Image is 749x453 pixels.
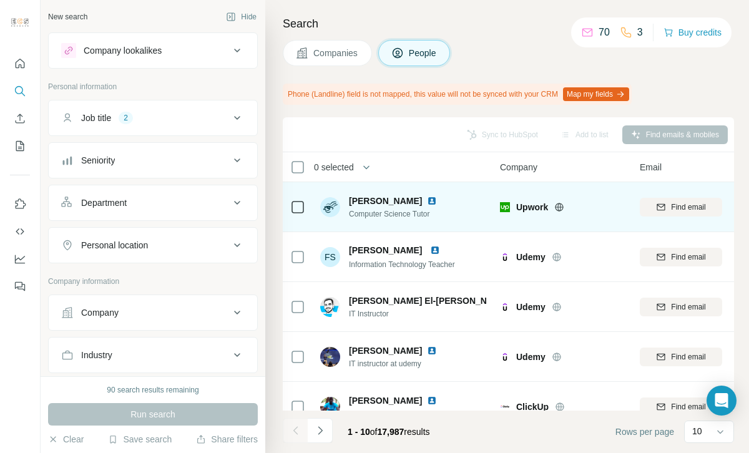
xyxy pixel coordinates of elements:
span: Udemy [516,301,546,313]
button: Find email [640,248,722,266]
button: Personal location [49,230,257,260]
button: Industry [49,340,257,370]
div: New search [48,11,87,22]
button: Company lookalikes [49,36,257,66]
div: 90 search results remaining [107,384,198,396]
span: IT Instructor [349,308,486,319]
span: IT instructor at udemy [349,358,452,369]
button: Quick start [10,52,30,75]
span: Find email [671,351,705,363]
p: 70 [599,25,610,40]
span: Computer teacher [349,408,452,419]
button: Find email [640,348,722,366]
span: Find email [671,301,705,313]
button: Company [49,298,257,328]
button: Enrich CSV [10,107,30,130]
button: Find email [640,198,722,217]
div: Open Intercom Messenger [707,386,737,416]
span: 1 - 10 [348,427,370,437]
span: Udemy [516,251,546,263]
span: Companies [313,47,359,59]
span: Find email [671,251,705,263]
div: Company lookalikes [84,44,162,57]
span: People [409,47,438,59]
img: LinkedIn logo [427,196,437,206]
button: Department [49,188,257,218]
p: Personal information [48,81,258,92]
img: Logo of Udemy [500,252,510,262]
span: [PERSON_NAME] [349,245,422,255]
span: Computer Science Tutor [349,208,452,220]
button: My lists [10,135,30,157]
span: Information Technology Teacher [349,260,455,269]
span: 17,987 [378,427,404,437]
span: [PERSON_NAME] [349,195,422,207]
p: 3 [637,25,643,40]
div: Phone (Landline) field is not mapped, this value will not be synced with your CRM [283,84,632,105]
button: Use Surfe API [10,220,30,243]
span: [PERSON_NAME] El-[PERSON_NAME] [349,295,509,307]
button: Find email [640,298,722,316]
span: [PERSON_NAME] [349,394,422,407]
div: Job title [81,112,111,124]
img: Logo of Udemy [500,352,510,362]
button: Job title2 [49,103,257,133]
div: 2 [119,112,133,124]
img: Avatar [10,12,30,32]
button: Share filters [196,433,258,446]
button: Save search [108,433,172,446]
span: [PERSON_NAME] [349,344,422,357]
button: Search [10,80,30,102]
h4: Search [283,15,734,32]
span: 0 selected [314,161,354,173]
div: Company [81,306,119,319]
img: Avatar [320,397,340,417]
div: Department [81,197,127,209]
div: Seniority [81,154,115,167]
p: Company information [48,276,258,287]
div: FS [320,247,340,267]
img: LinkedIn logo [430,245,440,255]
span: ClickUp [516,401,549,413]
button: Seniority [49,145,257,175]
span: Email [640,161,662,173]
img: Logo of Upwork [500,202,510,212]
span: results [348,427,430,437]
span: Company [500,161,537,173]
div: Industry [81,349,112,361]
button: Hide [217,7,265,26]
button: Navigate to next page [308,418,333,443]
div: Personal location [81,239,148,251]
img: Logo of ClickUp [500,404,510,408]
button: Dashboard [10,248,30,270]
span: Upwork [516,201,548,213]
img: LinkedIn logo [427,346,437,356]
img: Avatar [320,197,340,217]
span: Find email [671,202,705,213]
button: Buy credits [663,24,722,41]
p: 10 [692,425,702,437]
img: LinkedIn logo [427,396,437,406]
img: Avatar [320,347,340,367]
button: Clear [48,433,84,446]
button: Feedback [10,275,30,298]
span: Rows per page [615,426,674,438]
span: Udemy [516,351,546,363]
span: of [370,427,378,437]
button: Use Surfe on LinkedIn [10,193,30,215]
img: Logo of Udemy [500,302,510,312]
img: Avatar [320,297,340,317]
button: Map my fields [563,87,629,101]
span: Find email [671,401,705,412]
button: Find email [640,397,722,416]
